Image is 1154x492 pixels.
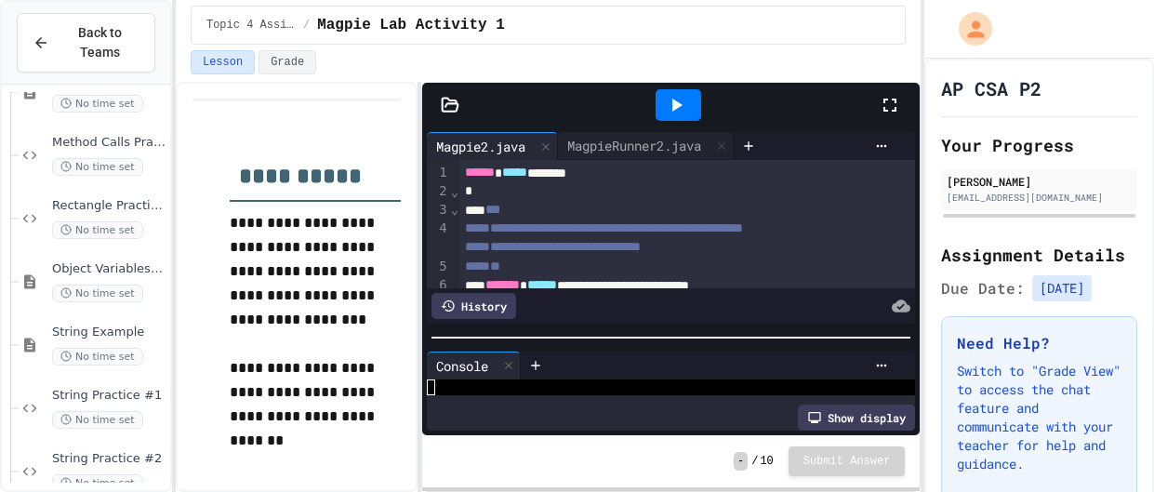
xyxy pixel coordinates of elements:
[450,202,459,217] span: Fold line
[52,325,166,340] span: String Example
[206,18,296,33] span: Topic 4 Assignments
[558,136,710,155] div: MagpieRunner2.java
[947,173,1132,190] div: [PERSON_NAME]
[303,18,310,33] span: /
[798,405,915,431] div: Show display
[52,261,166,277] span: Object Variables Example
[52,474,143,492] span: No time set
[427,164,450,182] div: 1
[52,95,143,113] span: No time set
[427,356,497,376] div: Console
[191,50,255,74] button: Lesson
[60,23,139,62] span: Back to Teams
[427,182,450,201] div: 2
[957,332,1121,354] h3: Need Help?
[427,137,535,156] div: Magpie2.java
[1032,275,1092,301] span: [DATE]
[957,362,1121,473] p: Switch to "Grade View" to access the chat feature and communicate with your teacher for help and ...
[734,452,748,471] span: -
[941,132,1137,158] h2: Your Progress
[941,75,1041,101] h1: AP CSA P2
[52,388,166,404] span: String Practice #1
[939,7,997,50] div: My Account
[427,132,558,160] div: Magpie2.java
[259,50,316,74] button: Grade
[947,191,1132,205] div: [EMAIL_ADDRESS][DOMAIN_NAME]
[431,293,516,319] div: History
[52,135,166,151] span: Method Calls Practice
[427,219,450,258] div: 4
[427,201,450,219] div: 3
[941,242,1137,268] h2: Assignment Details
[52,158,143,176] span: No time set
[941,277,1025,299] span: Due Date:
[751,454,758,469] span: /
[558,132,734,160] div: MagpieRunner2.java
[317,14,505,36] span: Magpie Lab Activity 1
[17,13,155,73] button: Back to Teams
[52,198,166,214] span: Rectangle Practice #1
[803,454,891,469] span: Submit Answer
[52,411,143,429] span: No time set
[52,221,143,239] span: No time set
[427,352,521,379] div: Console
[52,348,143,366] span: No time set
[789,446,906,476] button: Submit Answer
[52,451,166,467] span: String Practice #2
[427,258,450,276] div: 5
[427,276,450,295] div: 6
[450,184,459,199] span: Fold line
[760,454,773,469] span: 10
[52,285,143,302] span: No time set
